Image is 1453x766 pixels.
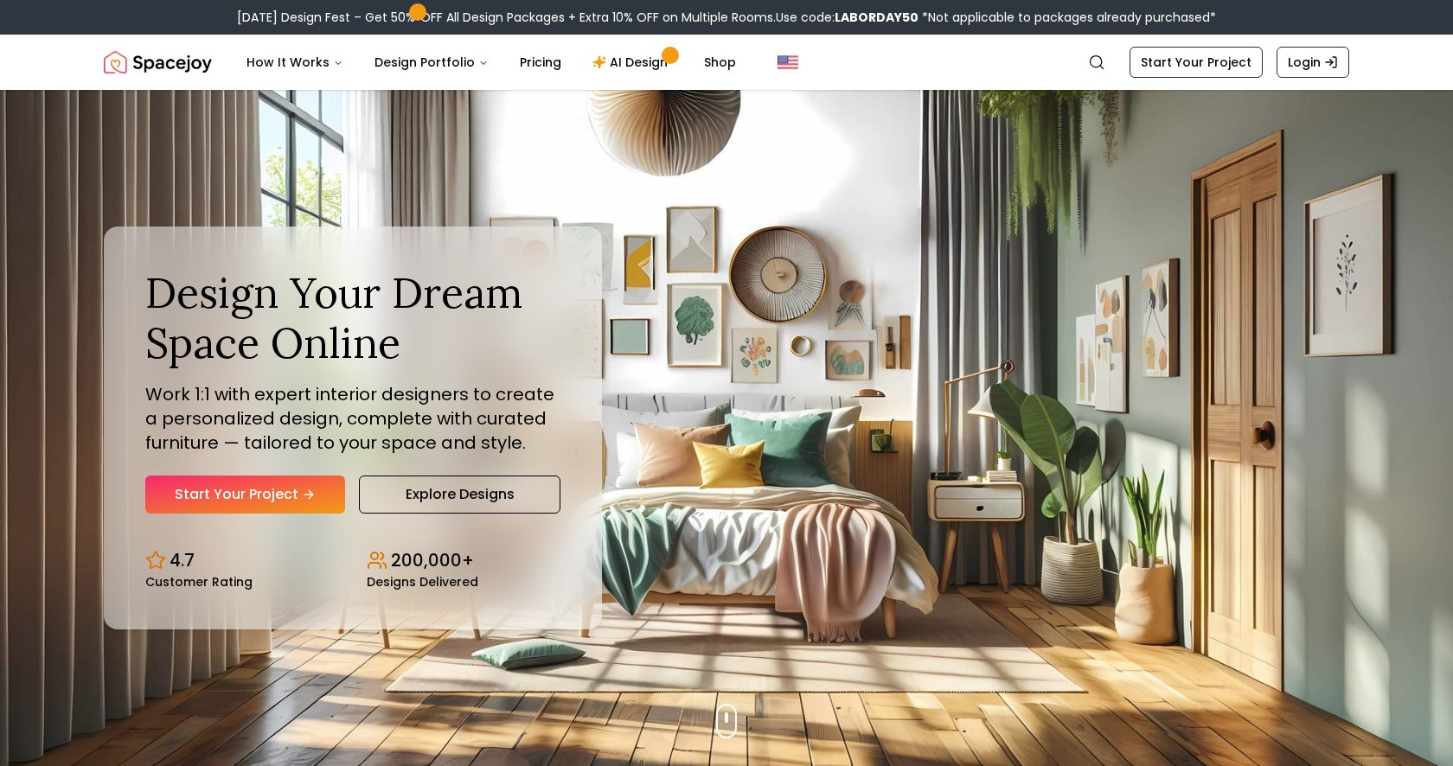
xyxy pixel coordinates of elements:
[237,9,1216,26] div: [DATE] Design Fest – Get 50% OFF All Design Packages + Extra 10% OFF on Multiple Rooms.
[690,45,750,80] a: Shop
[776,9,919,26] span: Use code:
[145,476,345,514] a: Start Your Project
[1130,47,1263,78] a: Start Your Project
[233,45,750,80] nav: Main
[104,45,212,80] a: Spacejoy
[170,548,195,572] p: 4.7
[1277,47,1349,78] a: Login
[145,576,253,588] small: Customer Rating
[367,576,478,588] small: Designs Delivered
[145,534,560,588] div: Design stats
[233,45,357,80] button: How It Works
[778,52,798,73] img: United States
[506,45,575,80] a: Pricing
[104,35,1349,90] nav: Global
[579,45,687,80] a: AI Design
[145,268,560,367] h1: Design Your Dream Space Online
[919,9,1216,26] span: *Not applicable to packages already purchased*
[361,45,502,80] button: Design Portfolio
[391,548,474,572] p: 200,000+
[104,45,212,80] img: Spacejoy Logo
[145,382,560,455] p: Work 1:1 with expert interior designers to create a personalized design, complete with curated fu...
[359,476,560,514] a: Explore Designs
[835,9,919,26] b: LABORDAY50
